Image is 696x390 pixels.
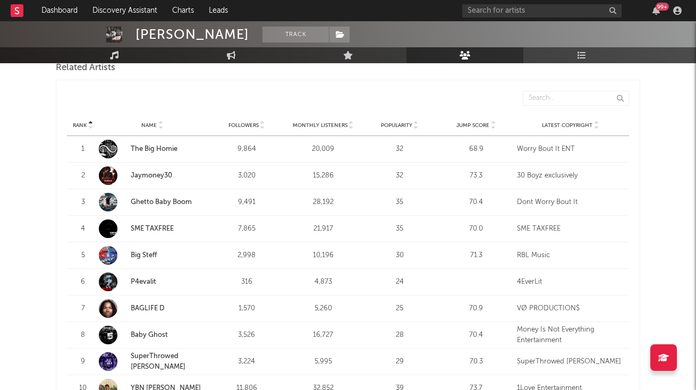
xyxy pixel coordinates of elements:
[131,305,165,312] a: BAGLIFE D
[211,197,282,208] div: 9,491
[287,197,359,208] div: 28,192
[462,4,622,18] input: Search for artists
[211,303,282,314] div: 1,570
[542,122,592,129] span: Latest Copyright
[99,351,206,372] a: SuperThrowed [PERSON_NAME]
[72,144,94,155] div: 1
[287,330,359,341] div: 16,727
[141,122,157,129] span: Name
[56,62,115,74] span: Related Artists
[72,224,94,234] div: 4
[440,197,512,208] div: 70.4
[364,224,435,234] div: 35
[517,325,624,345] div: Money Is Not Everything Entertainment
[211,357,282,367] div: 3,224
[211,144,282,155] div: 9,864
[73,122,87,129] span: Rank
[517,277,624,287] div: 4EverLit
[440,224,512,234] div: 70.0
[287,277,359,287] div: 4,873
[99,219,206,238] a: SME TAXFREE
[364,171,435,181] div: 32
[517,357,624,367] div: SuperThrowed [PERSON_NAME]
[99,246,206,265] a: Big Steff
[131,225,174,232] a: SME TAXFREE
[287,144,359,155] div: 20,009
[72,357,94,367] div: 9
[131,146,177,152] a: The Big Homie
[72,250,94,261] div: 5
[99,193,206,211] a: Ghetto Baby Boom
[440,357,512,367] div: 70.3
[364,144,435,155] div: 32
[99,166,206,185] a: Jaymoney30
[523,91,629,106] input: Search...
[656,3,669,11] div: 99 +
[381,122,412,129] span: Popularity
[287,303,359,314] div: 5,260
[517,250,624,261] div: RBL Music
[72,197,94,208] div: 3
[72,330,94,341] div: 8
[287,250,359,261] div: 10,196
[131,172,172,179] a: Jaymoney30
[99,326,206,344] a: Baby Ghost
[131,332,168,338] a: Baby Ghost
[99,273,206,291] a: P4evalit
[135,27,249,43] div: [PERSON_NAME]
[287,171,359,181] div: 15,286
[364,330,435,341] div: 28
[211,277,282,287] div: 316
[652,6,660,15] button: 99+
[517,197,624,208] div: Dont Worry Bout It
[364,303,435,314] div: 25
[72,277,94,287] div: 6
[131,353,185,370] a: SuperThrowed [PERSON_NAME]
[228,122,259,129] span: Followers
[440,171,512,181] div: 73.3
[440,250,512,261] div: 71.3
[72,303,94,314] div: 7
[287,357,359,367] div: 5,995
[517,144,624,155] div: Worry Bout It ENT
[364,197,435,208] div: 35
[364,277,435,287] div: 24
[99,299,206,318] a: BAGLIFE D
[211,224,282,234] div: 7,865
[99,140,206,158] a: The Big Homie
[131,278,156,285] a: P4evalit
[440,330,512,341] div: 70.4
[364,250,435,261] div: 30
[131,199,192,206] a: Ghetto Baby Boom
[440,144,512,155] div: 68.9
[517,224,624,234] div: SME TAXFREE
[72,171,94,181] div: 2
[211,171,282,181] div: 3,020
[440,303,512,314] div: 70.9
[211,330,282,341] div: 3,526
[287,224,359,234] div: 21,917
[293,122,347,129] span: Monthly Listeners
[517,171,624,181] div: 30 Boyz exclusively
[456,122,489,129] span: Jump Score
[262,27,329,43] button: Track
[131,252,157,259] a: Big Steff
[517,303,624,314] div: VØ PRODUCTION$
[211,250,282,261] div: 2,998
[364,357,435,367] div: 29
